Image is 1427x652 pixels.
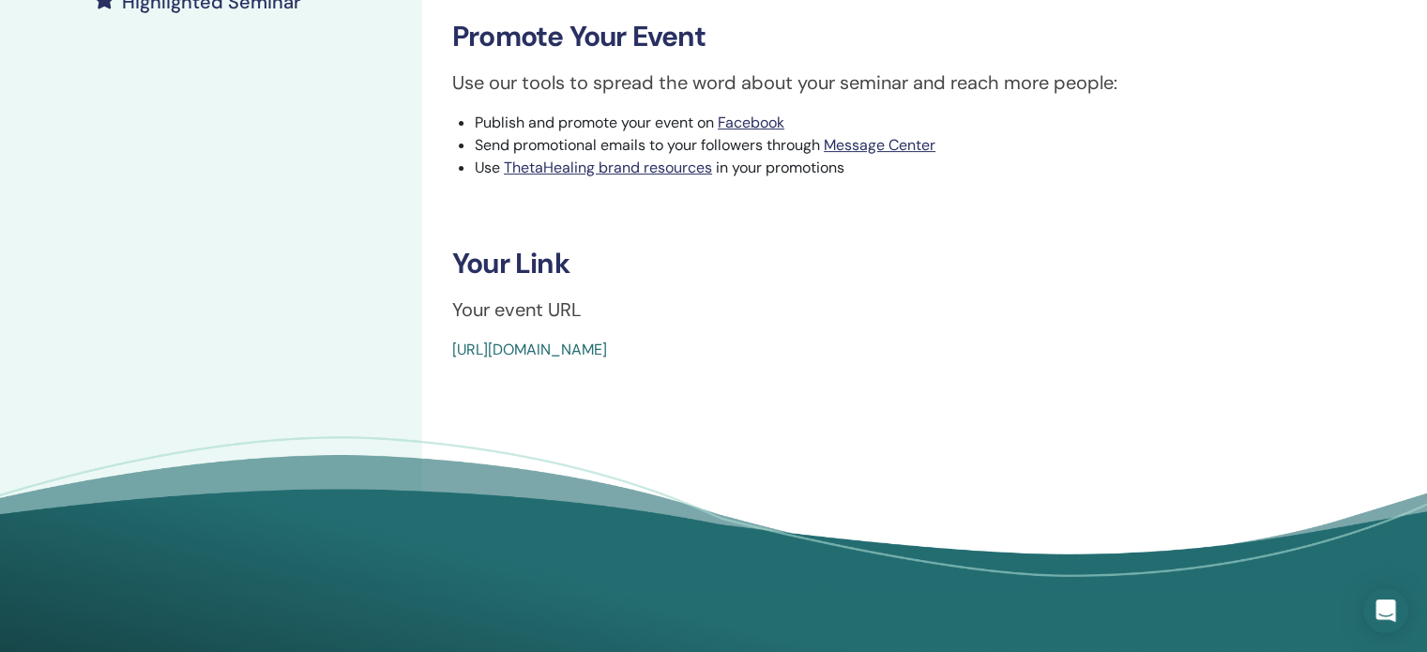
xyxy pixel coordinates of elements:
li: Send promotional emails to your followers through [475,134,1344,157]
a: Message Center [824,135,935,155]
li: Publish and promote your event on [475,112,1344,134]
p: Your event URL [452,296,1344,324]
h3: Your Link [452,247,1344,281]
a: [URL][DOMAIN_NAME] [452,340,607,359]
p: Use our tools to spread the word about your seminar and reach more people: [452,68,1344,97]
a: ThetaHealing brand resources [504,158,712,177]
h3: Promote Your Event [452,20,1344,53]
a: Facebook [718,113,784,132]
div: Open Intercom Messenger [1363,588,1408,633]
li: Use in your promotions [475,157,1344,179]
